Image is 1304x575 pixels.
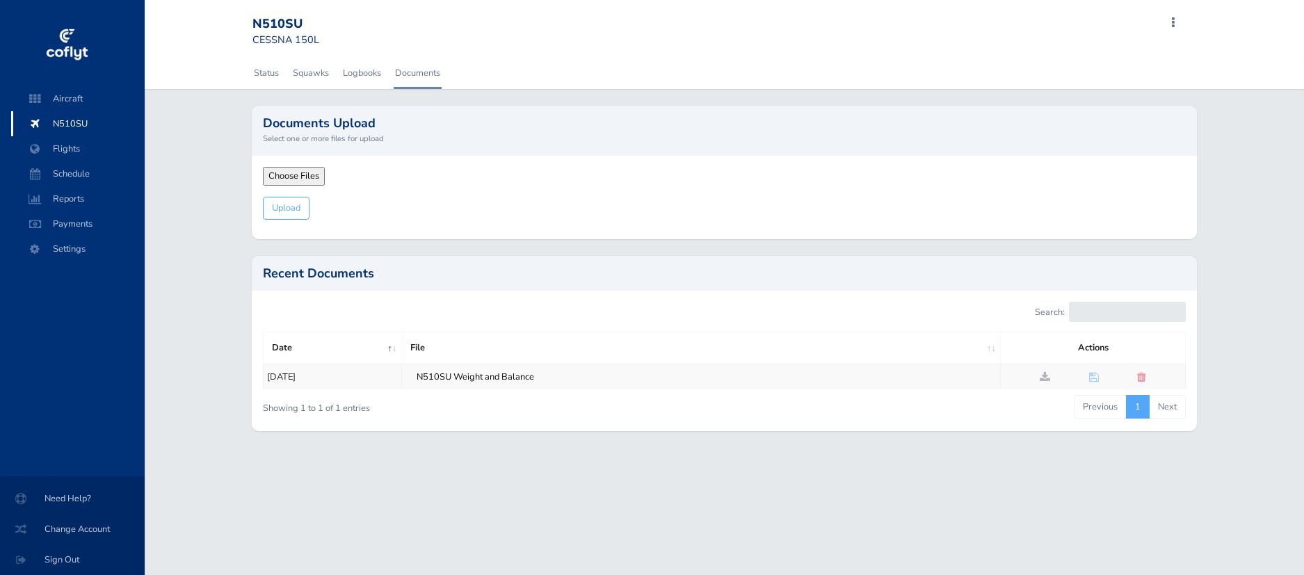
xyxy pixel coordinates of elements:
span: Change Account [17,517,128,542]
a: Status [252,58,280,88]
a: Logbooks [341,58,383,88]
small: Select one or more files for upload [263,132,1186,145]
span: N510SU [25,111,131,136]
div: N510SU [252,17,353,32]
span: Payments [25,211,131,236]
span: Sign Out [17,547,128,572]
span: Settings [25,236,131,261]
div: Showing 1 to 1 of 1 entries [263,394,637,415]
h2: Documents Upload [263,117,1186,129]
th: Date: activate to sort column descending [263,332,401,364]
a: 1 [1126,395,1150,419]
span: Aircraft [25,86,131,111]
span: Schedule [25,161,131,186]
input: Search: [1069,302,1186,322]
img: coflyt logo [44,24,90,66]
label: Search: [1035,302,1186,322]
td: [DATE] [263,364,401,389]
input: Upload [263,197,309,220]
h2: Recent Documents [263,267,1186,280]
span: Flights [25,136,131,161]
th: File: activate to sort column ascending [401,332,1000,364]
th: Actions [1001,332,1186,364]
span: Reports [25,186,131,211]
span: Need Help? [17,486,128,511]
small: CESSNA 150L [252,33,319,47]
a: Documents [394,58,442,88]
a: Squawks [291,58,330,88]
